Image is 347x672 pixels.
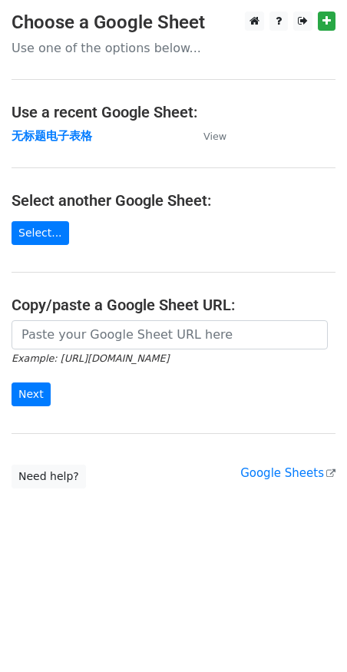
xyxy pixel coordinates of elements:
[203,131,226,142] small: View
[12,103,335,121] h4: Use a recent Google Sheet:
[12,353,169,364] small: Example: [URL][DOMAIN_NAME]
[12,12,335,34] h3: Choose a Google Sheet
[12,465,86,488] a: Need help?
[12,382,51,406] input: Next
[12,129,92,143] a: 无标题电子表格
[188,129,226,143] a: View
[240,466,335,480] a: Google Sheets
[12,221,69,245] a: Select...
[12,40,335,56] p: Use one of the options below...
[12,191,335,210] h4: Select another Google Sheet:
[12,320,328,349] input: Paste your Google Sheet URL here
[12,296,335,314] h4: Copy/paste a Google Sheet URL:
